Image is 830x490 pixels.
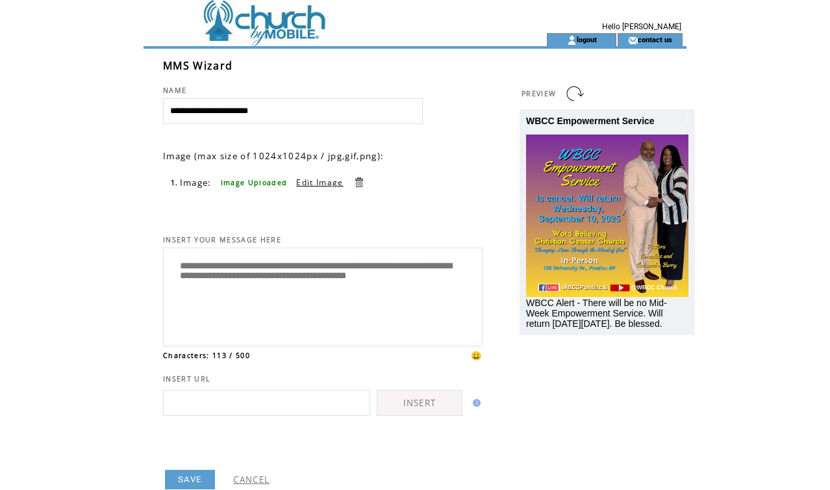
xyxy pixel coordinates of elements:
[163,235,281,244] span: INSERT YOUR MESSAGE HERE
[353,176,365,188] a: Delete this item
[522,89,556,98] span: PREVIEW
[526,298,667,329] span: WBCC Alert - There will be no Mid-Week Empowerment Service. Will return [DATE][DATE]. Be blessed.
[526,116,655,126] span: WBCC Empowerment Service
[221,178,288,187] span: Image Uploaded
[163,150,384,162] span: Image (max size of 1024x1024px / jpg,gif,png):
[567,35,577,45] img: account_icon.gif
[471,350,483,361] span: 😀
[163,58,233,73] span: MMS Wizard
[469,399,481,407] img: help.gif
[638,35,672,44] a: contact us
[628,35,638,45] img: contact_us_icon.gif
[602,22,681,31] span: Hello [PERSON_NAME]
[165,470,215,489] a: SAVE
[577,35,597,44] a: logout
[171,178,179,187] span: 1.
[163,374,210,383] span: INSERT URL
[377,390,462,416] a: INSERT
[296,177,343,188] a: Edit Image
[180,177,212,188] span: Image:
[163,351,250,360] span: Characters: 113 / 500
[233,474,270,485] a: CANCEL
[163,86,186,95] span: NAME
